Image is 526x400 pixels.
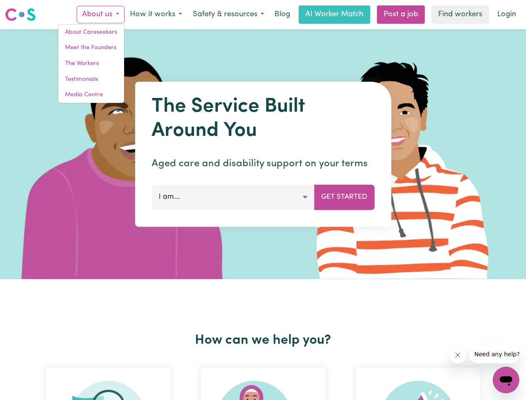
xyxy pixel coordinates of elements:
h1: The Service Built Around You [152,95,374,143]
p: Aged care and disability support on your terms [152,156,374,171]
h2: How can we help you? [31,332,496,348]
iframe: Close message [449,347,466,363]
a: Media Centre [58,87,124,103]
a: Meet the Founders [58,40,124,56]
button: I am... [152,185,314,210]
iframe: Message from company [469,345,519,363]
div: About us [58,24,125,103]
a: About Careseekers [58,25,124,40]
a: The Workers [58,56,124,72]
button: Get Started [314,185,374,210]
span: Need any help? [5,6,50,12]
a: AI Worker Match [299,5,370,24]
iframe: Button to launch messaging window [493,367,519,393]
a: Blog [269,5,295,24]
a: Login [492,5,521,24]
button: About us [77,6,125,23]
a: Careseekers logo [5,5,36,24]
a: Testimonials [58,72,124,87]
button: How it works [125,6,187,23]
img: Careseekers logo [5,7,36,22]
button: Safety & resources [187,6,269,23]
a: Post a job [377,5,425,24]
a: Find workers [431,5,489,24]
